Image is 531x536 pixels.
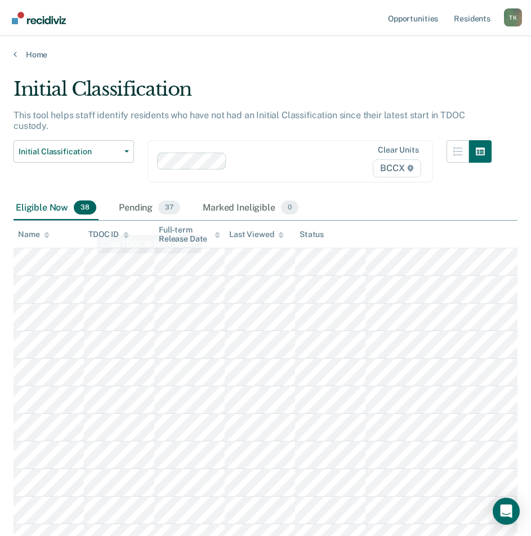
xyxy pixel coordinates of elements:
div: Open Intercom Messenger [493,498,520,525]
div: Initial Classification [14,78,492,110]
span: 0 [281,200,298,215]
button: Profile dropdown button [504,8,522,26]
div: Eligible Now38 [14,196,99,221]
div: Pending37 [117,196,182,221]
button: Initial Classification [14,140,134,163]
div: Last Viewed [229,230,284,239]
span: BCCX [373,159,421,177]
div: Full-term Release Date [159,225,220,244]
div: Marked Ineligible0 [200,196,301,221]
span: 37 [158,200,180,215]
div: Name [18,230,50,239]
div: T K [504,8,522,26]
div: Status [300,230,324,239]
img: Recidiviz [12,12,66,24]
span: 38 [74,200,96,215]
div: Clear units [378,145,419,155]
a: Home [14,50,517,60]
span: Initial Classification [19,147,120,157]
p: This tool helps staff identify residents who have not had an Initial Classification since their l... [14,110,465,131]
div: TDOC ID [88,230,129,239]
